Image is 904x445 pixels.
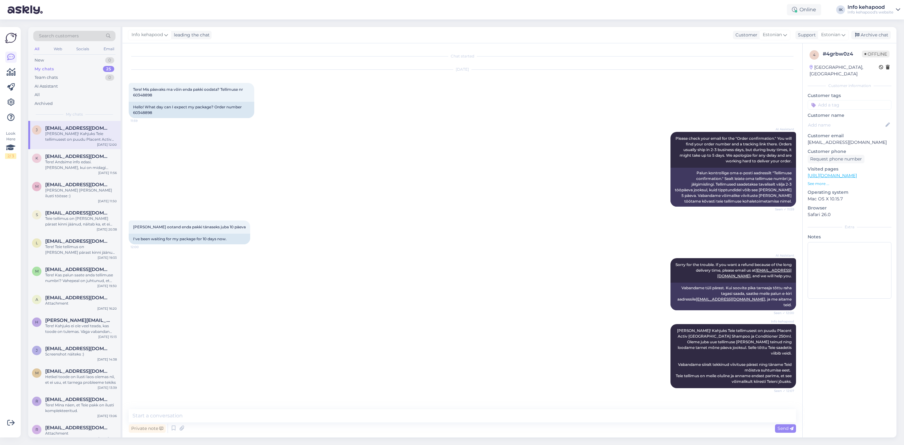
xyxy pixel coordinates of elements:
[36,128,38,132] span: j
[670,168,796,207] div: Palun kontrollige oma e-posti aadressilt "Tellimuse confirmation." Sealt leiate oma tellimuse num...
[808,83,891,89] div: Customer information
[5,131,16,159] div: Look Here
[771,253,794,258] span: AI Assistant
[105,74,114,81] div: 0
[132,31,163,38] span: Info kehapood
[33,45,40,53] div: All
[45,397,110,402] span: reinsoo@hotmail.com
[810,64,879,77] div: [GEOGRAPHIC_DATA], [GEOGRAPHIC_DATA]
[171,32,210,38] div: leading the chat
[97,414,117,418] div: [DATE] 13:06
[808,205,891,211] p: Browser
[45,154,110,159] span: katrinlehepuu@hotmail.com
[808,173,857,178] a: [URL][DOMAIN_NAME]
[821,31,840,38] span: Estonian
[733,32,757,38] div: Customer
[808,148,891,155] p: Customer phone
[847,10,893,15] div: Info kehapood's website
[52,45,63,53] div: Web
[45,402,117,414] div: Tere! Mina näen, et Teie pakk on ilusti komplekteeritud.
[808,112,891,119] p: Customer name
[45,272,117,284] div: Tere! Kas palun saate anda tellimuse numbri? Vahepeal on juhtunud, et tellimused jäävad kinni kun...
[45,244,117,255] div: Tere! Teie tellimus on [PERSON_NAME] pärast kinni jäänud, näitab ka, et ei saanud kinnitust saata...
[45,346,110,351] span: jana701107@gmail.com
[35,156,38,160] span: k
[862,51,890,57] span: Offline
[778,426,794,431] span: Send
[771,388,794,393] span: Seen ✓ 12:07
[808,139,891,146] p: [EMAIL_ADDRESS][DOMAIN_NAME]
[787,4,821,15] div: Online
[129,53,796,59] div: Chat started
[851,31,891,39] div: Archive chat
[131,118,154,123] span: 11:59
[129,234,250,244] div: I've been waiting for my package for 10 days now.
[45,295,110,301] span: annelimusto@gmail.com
[808,100,891,110] input: Add a tag
[670,283,796,310] div: Vabandame tüli pärast. Kui soovite pika tarneaja tõttu raha tagasi saada, saatke meile palun e-ki...
[45,238,110,244] span: liina.ivask@gmail.com
[45,187,117,199] div: [PERSON_NAME] [PERSON_NAME] ilusti töösse :)
[36,212,38,217] span: s
[5,32,17,44] img: Askly Logo
[131,245,154,249] span: 12:00
[98,385,117,390] div: [DATE] 13:39
[45,210,110,216] span: sepprale@gmail.com
[35,92,40,98] div: All
[813,52,815,57] span: 4
[129,424,166,433] div: Private note
[35,320,38,324] span: h
[771,207,794,212] span: Seen ✓ 11:59
[795,32,816,38] div: Support
[35,83,58,90] div: AI Assistant
[808,122,884,128] input: Add name
[808,234,891,240] p: Notes
[35,74,58,81] div: Team chats
[808,166,891,172] p: Visited pages
[97,306,117,311] div: [DATE] 16:20
[808,181,891,187] p: See more ...
[771,127,794,132] span: AI Assistant
[35,66,54,72] div: My chats
[98,436,117,441] div: [DATE] 11:32
[45,368,110,374] span: marinagalina0@icloud.com
[66,111,83,117] span: My chats
[808,133,891,139] p: Customer email
[35,371,39,375] span: m
[675,262,793,278] span: Sorry for the trouble. If you want a refund because of the long delivery time, please email us at...
[45,431,117,436] div: Attachment
[97,357,117,362] div: [DATE] 14:38
[98,255,117,260] div: [DATE] 19:33
[696,297,765,301] a: [EMAIL_ADDRESS][DOMAIN_NAME]
[808,189,891,196] p: Operating system
[45,351,117,357] div: Screenshot näiteks :)
[808,224,891,230] div: Extra
[676,328,793,384] span: [PERSON_NAME]! Kahjuks Teie tellimusest on puudu Placent Activ [GEOGRAPHIC_DATA] Shampoo ja Condi...
[129,67,796,72] div: [DATE]
[45,216,117,227] div: Teie tellimus on [PERSON_NAME] pärast kinni jäänud, näitab ka, et ei saanud kinnitust saata Teile...
[129,102,254,118] div: Hello! What day can I expect my package? Order number 60348898
[97,284,117,288] div: [DATE] 19:30
[808,92,891,99] p: Customer tags
[45,125,110,131] span: janelilaurimae@gmail.com
[98,171,117,175] div: [DATE] 11:56
[836,5,845,14] div: IK
[97,227,117,232] div: [DATE] 20:38
[105,57,114,63] div: 0
[675,136,793,163] span: Please check your email for the "Order confirmation." You will find your order number and a track...
[97,142,117,147] div: [DATE] 12:00
[102,45,116,53] div: Email
[36,348,38,353] span: j
[35,57,44,63] div: New
[808,196,891,202] p: Mac OS X 10.15.7
[35,427,38,432] span: r
[808,155,864,163] div: Request phone number
[35,297,38,302] span: a
[823,50,862,58] div: # 4grbw0z4
[35,184,39,189] span: m
[133,225,246,229] span: [PERSON_NAME] ootand enda pakki tänaseks juba 10 päeva
[5,153,16,159] div: 2 / 3
[35,399,38,404] span: r
[103,66,114,72] div: 25
[36,241,38,245] span: l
